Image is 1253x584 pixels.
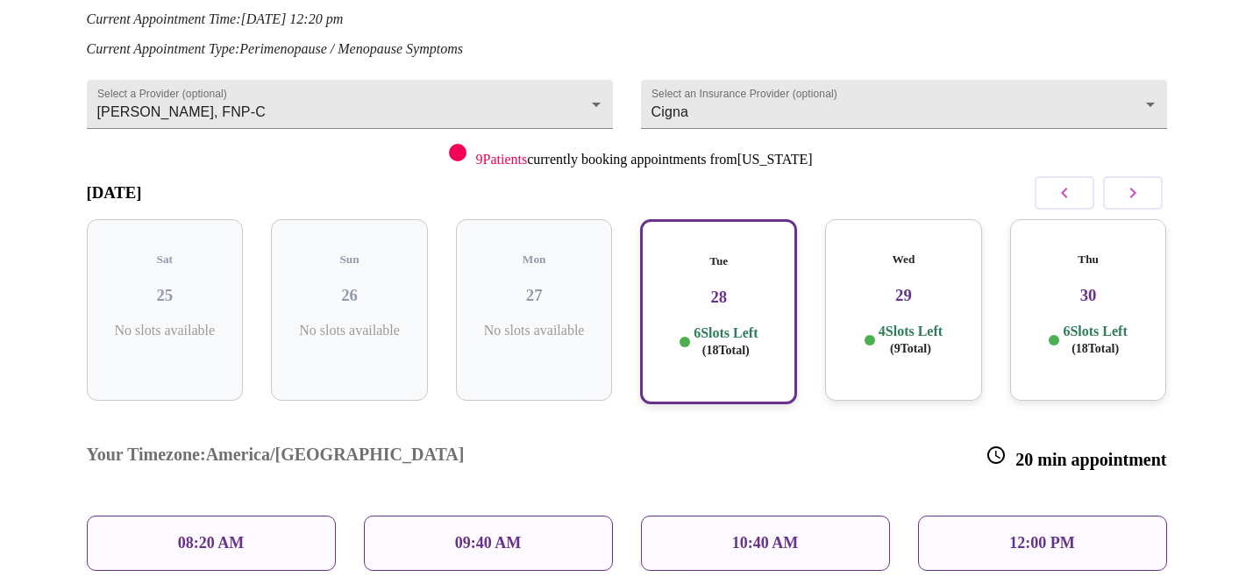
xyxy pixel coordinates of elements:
em: Current Appointment Type: Perimenopause / Menopause Symptoms [87,41,463,56]
h3: Your Timezone: America/[GEOGRAPHIC_DATA] [87,445,465,470]
p: No slots available [285,323,414,338]
div: [PERSON_NAME], FNP-C [87,80,613,129]
p: 12:00 PM [1009,534,1074,552]
h3: [DATE] [87,183,142,203]
h5: Wed [839,253,968,267]
h3: 20 min appointment [986,445,1166,470]
span: 9 Patients [475,152,527,167]
p: 08:20 AM [178,534,245,552]
p: 4 Slots Left [879,323,943,357]
h3: 25 [101,286,230,305]
h3: 26 [285,286,414,305]
p: No slots available [470,323,599,338]
p: No slots available [101,323,230,338]
p: 09:40 AM [455,534,522,552]
p: 10:40 AM [732,534,799,552]
span: ( 9 Total) [890,342,931,355]
p: 6 Slots Left [694,324,758,359]
p: 6 Slots Left [1063,323,1127,357]
h5: Sat [101,253,230,267]
h3: 29 [839,286,968,305]
span: ( 18 Total) [1071,342,1119,355]
em: Current Appointment Time: [DATE] 12:20 pm [87,11,344,26]
h5: Mon [470,253,599,267]
h3: 30 [1024,286,1153,305]
span: ( 18 Total) [702,344,750,357]
h5: Sun [285,253,414,267]
h3: 28 [656,288,781,307]
h5: Tue [656,254,781,268]
p: currently booking appointments from [US_STATE] [475,152,812,167]
h3: 27 [470,286,599,305]
h5: Thu [1024,253,1153,267]
div: Cigna [641,80,1167,129]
